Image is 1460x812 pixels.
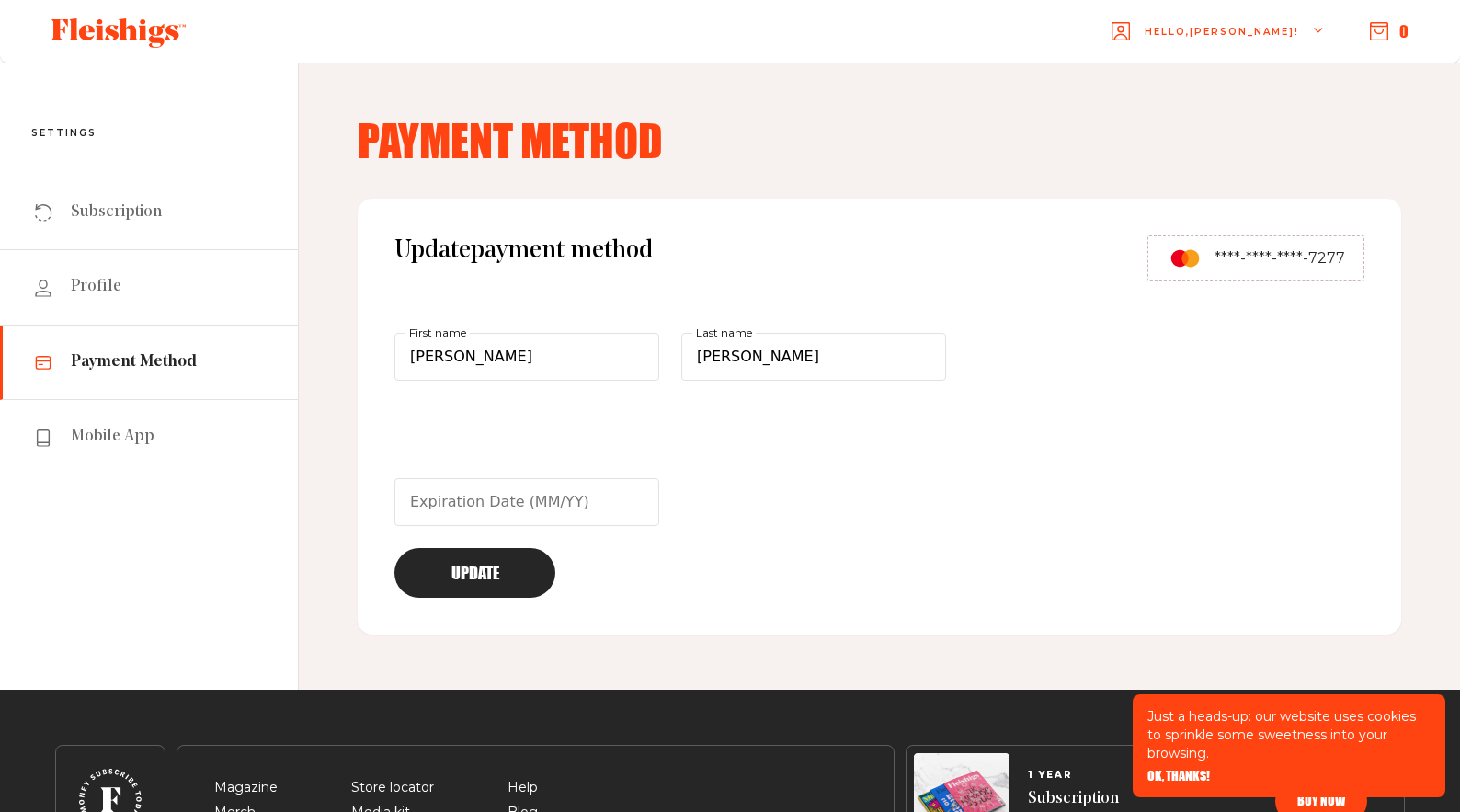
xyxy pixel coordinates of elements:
a: Magazine [214,779,278,795]
input: Please enter a valid expiration date in the format MM/YY [394,478,659,526]
button: OK, THANKS! [1147,770,1210,783]
span: 1 YEAR [1028,770,1119,781]
iframe: card [394,403,946,541]
span: Store locator [351,777,434,799]
span: Help [508,777,538,799]
a: Help [508,779,538,795]
img: MasterCard [1167,246,1203,271]
span: Subscription [71,201,162,223]
span: Profile [71,276,121,298]
h4: Payment Method [358,118,1401,162]
iframe: cvv [681,478,946,616]
label: Last name [692,323,756,343]
span: Magazine [214,777,278,799]
button: Update [394,548,555,598]
span: Mobile App [71,426,154,448]
span: Payment Method [71,351,197,373]
input: Last name [681,333,946,381]
span: Buy now [1297,795,1345,807]
span: Hello, [PERSON_NAME] ! [1145,25,1299,68]
button: 0 [1370,21,1409,41]
span: Update payment method [394,235,653,281]
input: First name [394,333,659,381]
a: Store locator [351,779,434,795]
label: First name [405,323,470,343]
p: Just a heads-up: our website uses cookies to sprinkle some sweetness into your browsing. [1147,707,1431,762]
